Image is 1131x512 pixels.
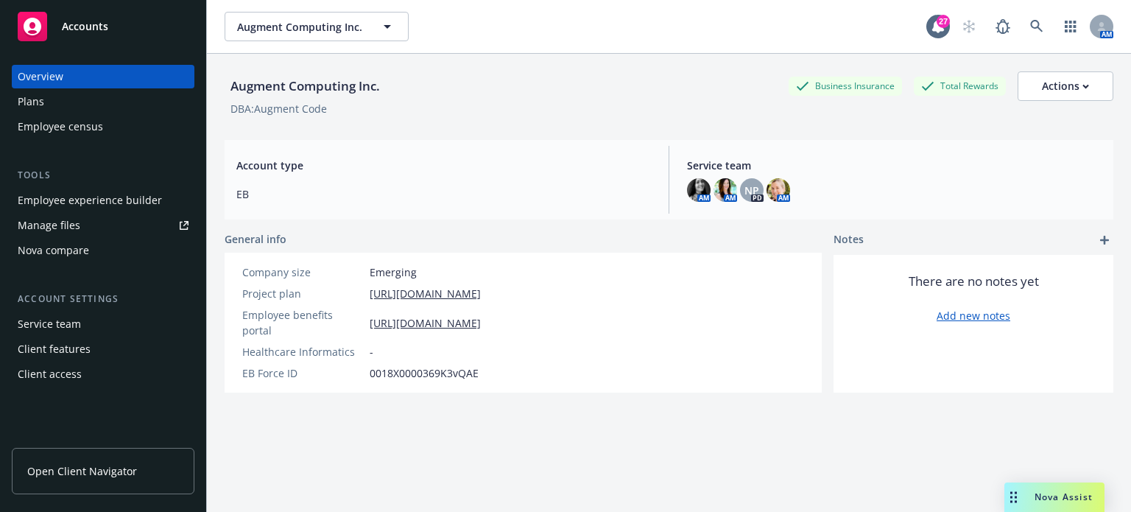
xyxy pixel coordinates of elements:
span: Service team [687,158,1102,173]
span: General info [225,231,286,247]
div: Client access [18,362,82,386]
div: Project plan [242,286,364,301]
a: Employee experience builder [12,189,194,212]
a: [URL][DOMAIN_NAME] [370,315,481,331]
a: Plans [12,90,194,113]
div: Manage files [18,214,80,237]
span: Notes [834,231,864,249]
a: Search [1022,12,1051,41]
a: Accounts [12,6,194,47]
div: Healthcare Informatics [242,344,364,360]
div: Employee benefits portal [242,307,364,338]
a: Switch app [1056,12,1085,41]
a: Service team [12,312,194,336]
div: Client features [18,337,91,361]
a: Overview [12,65,194,88]
div: Company size [242,264,364,280]
button: Actions [1018,71,1113,101]
span: - [370,344,373,360]
span: Account type [236,158,651,173]
div: 27 [937,15,950,28]
div: Actions [1042,72,1089,100]
a: Nova compare [12,239,194,262]
span: Emerging [370,264,417,280]
div: Employee experience builder [18,189,162,212]
a: Start snowing [954,12,984,41]
div: Tools [12,168,194,183]
span: NP [744,183,759,198]
div: EB Force ID [242,365,364,381]
a: Client features [12,337,194,361]
span: There are no notes yet [909,273,1039,290]
a: Client access [12,362,194,386]
div: Business Insurance [789,77,902,95]
span: Open Client Navigator [27,463,137,479]
div: Augment Computing Inc. [225,77,386,96]
img: photo [687,178,711,202]
span: Accounts [62,21,108,32]
button: Augment Computing Inc. [225,12,409,41]
a: add [1096,231,1113,249]
img: photo [767,178,790,202]
span: Nova Assist [1035,491,1093,503]
span: EB [236,186,651,202]
div: Service team [18,312,81,336]
a: Report a Bug [988,12,1018,41]
a: Add new notes [937,308,1010,323]
button: Nova Assist [1004,483,1104,512]
span: Augment Computing Inc. [237,19,364,35]
div: Total Rewards [914,77,1006,95]
div: Overview [18,65,63,88]
div: Employee census [18,115,103,138]
a: Manage files [12,214,194,237]
span: 0018X0000369K3vQAE [370,365,479,381]
div: Account settings [12,292,194,306]
div: Nova compare [18,239,89,262]
a: [URL][DOMAIN_NAME] [370,286,481,301]
div: Drag to move [1004,483,1023,512]
a: Employee census [12,115,194,138]
div: Plans [18,90,44,113]
div: DBA: Augment Code [230,101,327,116]
img: photo [714,178,737,202]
